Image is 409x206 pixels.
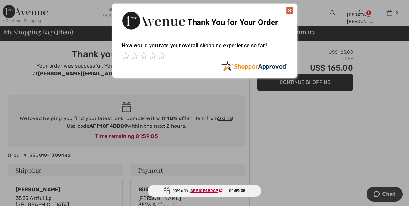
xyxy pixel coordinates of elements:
[188,18,278,27] span: Thank You for Your Order
[122,36,287,61] div: How would you rate your overall shopping experience so far?
[190,188,218,193] ins: AFP10F4BDC9
[229,188,245,194] span: 01:59:05
[122,10,186,31] img: Thank You for Your Order
[286,7,294,14] img: x
[164,187,170,194] img: Gift.svg
[15,4,28,10] span: Chat
[148,185,261,197] div: 10% off:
